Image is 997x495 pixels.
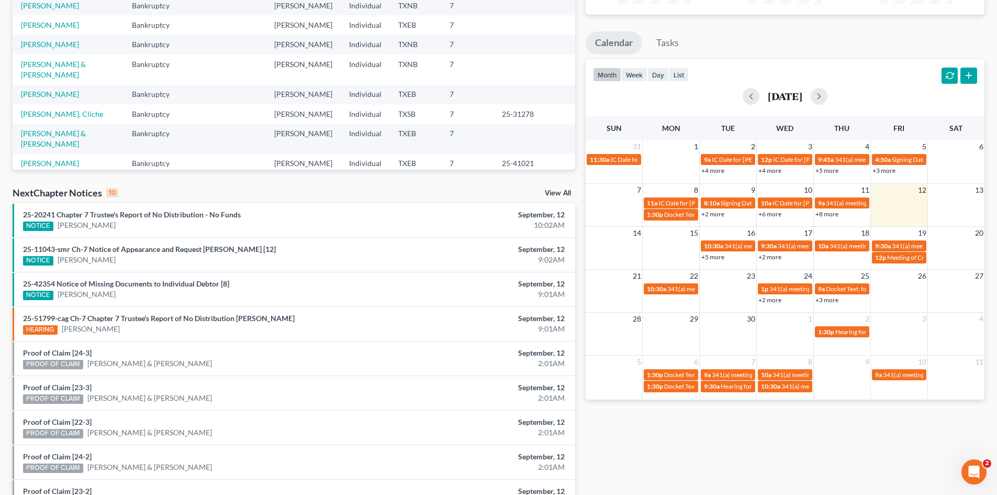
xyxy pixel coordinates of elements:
div: September, 12 [391,348,565,358]
span: 1p [761,285,768,293]
span: 2 [864,313,870,325]
span: 2 [983,459,991,468]
span: 9a [818,285,825,293]
span: 21 [632,270,642,282]
span: IC Date for [PERSON_NAME] [772,199,853,207]
td: 7 [441,15,494,35]
span: 12 [917,184,927,196]
span: 9:30a [875,242,891,250]
span: 341(a) meeting for [PERSON_NAME] [883,371,984,379]
div: PROOF OF CLAIM [23,360,83,369]
span: 9:45a [818,156,834,163]
td: TXEB [390,154,441,184]
a: 25-20241 Chapter 7 Trustee's Report of No Distribution - No Funds [23,210,241,219]
td: [PERSON_NAME] [266,124,341,153]
span: 6 [978,140,984,153]
td: TXSB [390,104,441,124]
div: September, 12 [391,279,565,289]
td: 7 [441,124,494,153]
a: +2 more [758,253,781,261]
span: 1:30p [647,371,663,379]
div: NextChapter Notices [13,186,118,199]
a: Calendar [586,31,642,54]
span: 9:30a [761,242,777,250]
a: [PERSON_NAME] [58,220,116,230]
span: 12p [875,254,886,261]
a: [PERSON_NAME] [58,289,116,300]
span: Docket Text: for BioTAB, LLC [PERSON_NAME] [664,382,793,390]
td: Bankruptcy [124,124,189,153]
span: Signing Date for [PERSON_NAME] [892,156,985,163]
td: Bankruptcy [124,15,189,35]
td: 7 [441,35,494,54]
a: View All [545,190,571,197]
td: Individual [341,85,390,104]
a: +5 more [815,167,838,174]
span: 5 [636,356,642,368]
span: IC Date for [PERSON_NAME] [773,156,853,163]
a: [PERSON_NAME] [62,324,120,334]
td: Individual [341,35,390,54]
div: PROOF OF CLAIM [23,464,83,473]
span: Thu [834,124,849,133]
span: 1:30p [647,382,663,390]
div: 2:01AM [391,358,565,369]
span: 5 [921,140,927,153]
div: NOTICE [23,291,53,300]
td: TXNB [390,35,441,54]
span: 11a [647,199,657,207]
span: 9:30a [704,382,720,390]
span: 341(a) meeting for [PERSON_NAME] [781,382,882,390]
span: 31 [632,140,642,153]
div: September, 12 [391,417,565,427]
span: 3 [807,140,813,153]
a: Proof of Claim [22-3] [23,417,92,426]
a: 25-11043-smr Ch-7 Notice of Appearance and Request [PERSON_NAME] [12] [23,245,276,254]
td: Individual [341,15,390,35]
span: 4 [978,313,984,325]
div: PROOF OF CLAIM [23,429,83,438]
span: 341(a) meeting for [PERSON_NAME] [892,242,993,250]
span: 8:10a [704,199,720,207]
a: Proof of Claim [24-2] [23,452,92,461]
td: [PERSON_NAME] [266,35,341,54]
div: 2:01AM [391,393,565,403]
td: TXEB [390,124,441,153]
a: +2 more [758,296,781,304]
span: 6 [693,356,699,368]
span: 19 [917,227,927,239]
span: 4 [864,140,870,153]
span: 10:30a [704,242,723,250]
button: month [593,68,621,82]
span: 8 [807,356,813,368]
span: 13 [974,184,984,196]
td: Individual [341,124,390,153]
span: 9a [704,371,711,379]
a: +8 more [815,210,838,218]
div: 9:01AM [391,324,565,334]
div: September, 12 [391,244,565,255]
a: [PERSON_NAME] [58,255,116,265]
span: 11 [860,184,870,196]
td: 7 [441,154,494,184]
span: Mon [662,124,680,133]
span: Signing Date for [PERSON_NAME] [721,199,814,207]
a: [PERSON_NAME] & [PERSON_NAME] [21,129,86,148]
td: 25-41021 [494,154,575,184]
a: 25-51799-cag Ch-7 Chapter 7 Trustee's Report of No Distribution [PERSON_NAME] [23,314,295,323]
td: Bankruptcy [124,104,189,124]
span: 1:30p [647,211,663,218]
span: 341(a) meeting for [PERSON_NAME] [712,371,813,379]
td: 7 [441,85,494,104]
div: September, 12 [391,210,565,220]
span: 10 [917,356,927,368]
a: [PERSON_NAME] & [PERSON_NAME] [87,393,212,403]
a: Tasks [647,31,688,54]
td: 25-31278 [494,104,575,124]
span: 11:30a [590,156,609,163]
a: [PERSON_NAME] & [PERSON_NAME] [87,427,212,438]
span: 9a [875,371,882,379]
span: 7 [750,356,756,368]
span: 341(a) meeting for [PERSON_NAME] [830,242,931,250]
span: IC Date for [PERSON_NAME] [610,156,690,163]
